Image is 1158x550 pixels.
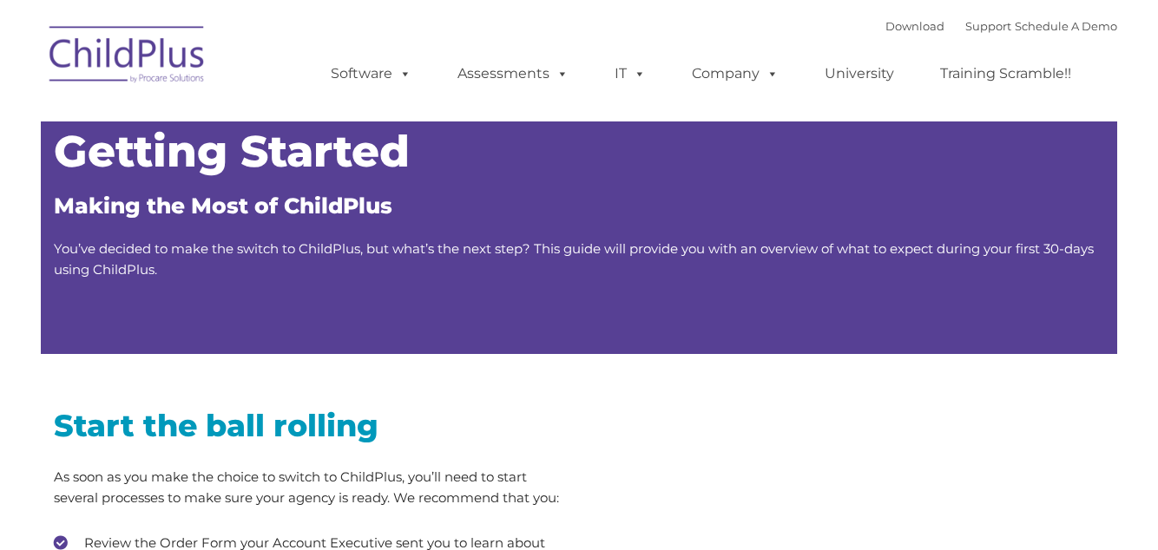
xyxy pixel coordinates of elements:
span: Getting Started [54,125,410,178]
a: Training Scramble!! [923,56,1089,91]
a: Support [965,19,1011,33]
span: You’ve decided to make the switch to ChildPlus, but what’s the next step? This guide will provide... [54,240,1094,278]
a: Schedule A Demo [1015,19,1117,33]
a: IT [597,56,663,91]
a: Company [674,56,796,91]
a: Software [313,56,429,91]
a: University [807,56,911,91]
font: | [885,19,1117,33]
a: Download [885,19,944,33]
a: Assessments [440,56,586,91]
p: As soon as you make the choice to switch to ChildPlus, you’ll need to start several processes to ... [54,467,566,508]
img: ChildPlus by Procare Solutions [41,14,214,101]
h2: Start the ball rolling [54,406,566,445]
span: Making the Most of ChildPlus [54,193,392,219]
